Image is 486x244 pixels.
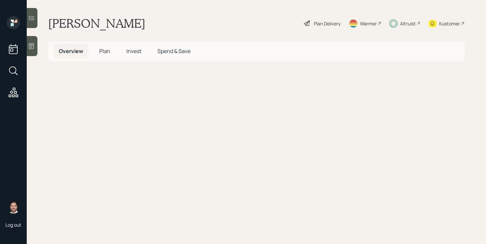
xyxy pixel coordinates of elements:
div: Kustomer [439,20,460,27]
div: Altruist [400,20,416,27]
div: Plan Delivery [314,20,341,27]
img: michael-russo-headshot.png [7,200,20,214]
div: Warmer [360,20,377,27]
span: Spend & Save [157,47,191,55]
span: Overview [59,47,83,55]
div: Log out [5,222,21,228]
span: Invest [126,47,141,55]
h1: [PERSON_NAME] [48,16,145,31]
span: Plan [99,47,110,55]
